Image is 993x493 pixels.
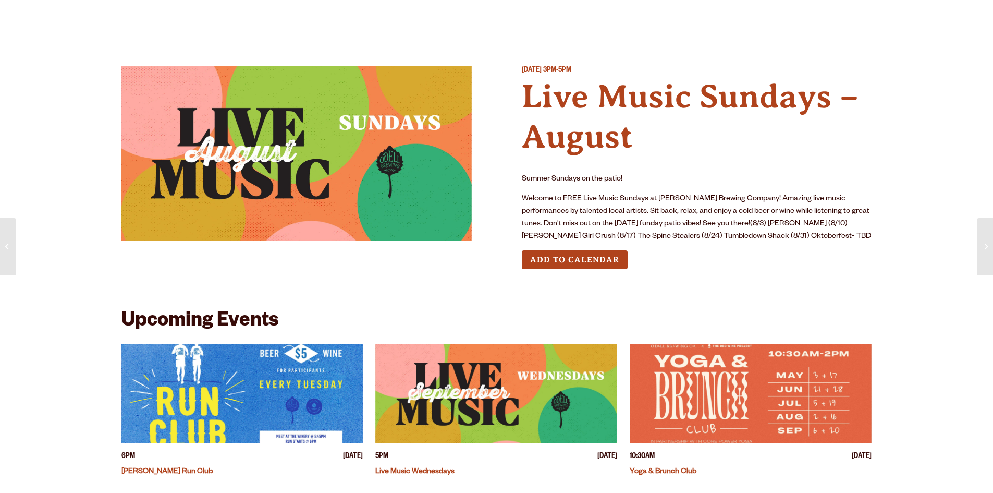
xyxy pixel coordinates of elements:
[211,7,282,30] a: Taprooms
[630,452,655,463] span: 10:30AM
[218,13,275,21] span: Taprooms
[568,13,628,21] span: Our Story
[682,13,720,21] span: Impact
[329,13,358,21] span: Gear
[768,7,847,30] a: Beer Finder
[522,173,872,186] p: Summer Sundays on the patio!
[522,193,872,243] p: Welcome to FREE Live Music Sundays at [PERSON_NAME] Brewing Company! Amazing live music performan...
[852,452,872,463] span: [DATE]
[375,468,455,476] a: Live Music Wednesdays
[323,7,365,30] a: Gear
[630,468,696,476] a: Yoga & Brunch Club
[121,344,363,443] a: View event details
[597,452,617,463] span: [DATE]
[121,311,278,334] h2: Upcoming Events
[543,67,571,75] span: 3PM-5PM
[138,13,164,21] span: Beer
[131,7,170,30] a: Beer
[406,7,461,30] a: Winery
[522,250,628,270] button: Add to Calendar
[375,452,388,463] span: 5PM
[675,7,727,30] a: Impact
[522,67,542,75] span: [DATE]
[121,468,213,476] a: [PERSON_NAME] Run Club
[413,13,455,21] span: Winery
[375,344,617,443] a: View event details
[630,344,872,443] a: View event details
[343,452,363,463] span: [DATE]
[561,7,634,30] a: Our Story
[775,13,840,21] span: Beer Finder
[522,77,872,157] h4: Live Music Sundays – August
[121,452,135,463] span: 6PM
[489,7,529,30] a: Odell Home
